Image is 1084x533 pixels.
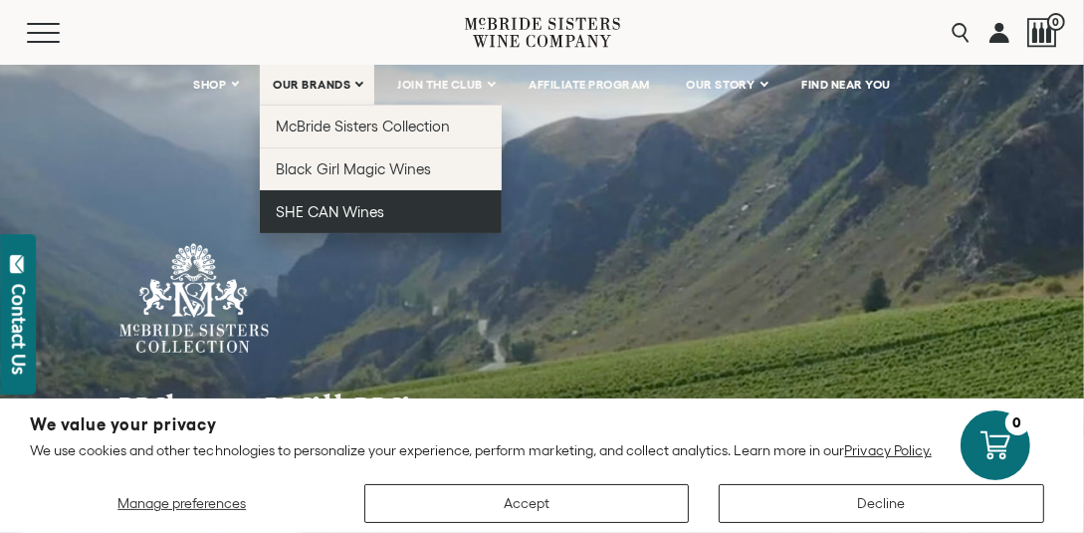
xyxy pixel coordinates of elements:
[193,78,227,92] span: SHOP
[30,484,334,523] button: Manage preferences
[384,65,507,105] a: JOIN THE CLUB
[686,78,756,92] span: OUR STORY
[260,65,374,105] a: OUR BRANDS
[397,78,483,92] span: JOIN THE CLUB
[530,78,651,92] span: AFFILIATE PROGRAM
[364,484,690,523] button: Accept
[273,78,350,92] span: OUR BRANDS
[27,23,99,43] button: Mobile Menu Trigger
[260,147,502,190] a: Black Girl Magic Wines
[517,65,664,105] a: AFFILIATE PROGRAM
[719,484,1044,523] button: Decline
[9,284,29,375] div: Contact Us
[845,442,932,458] a: Privacy Policy.
[789,65,905,105] a: FIND NEAR YOU
[673,65,779,105] a: OUR STORY
[276,203,384,220] span: SHE CAN Wines
[30,441,1054,459] p: We use cookies and other technologies to personalize your experience, perform marketing, and coll...
[276,118,451,134] span: McBride Sisters Collection
[117,495,246,511] span: Manage preferences
[1047,13,1065,31] span: 0
[260,105,502,147] a: McBride Sisters Collection
[260,190,502,233] a: SHE CAN Wines
[30,416,1054,433] h2: We value your privacy
[1005,410,1030,435] div: 0
[276,160,431,177] span: Black Girl Magic Wines
[180,65,250,105] a: SHOP
[802,78,892,92] span: FIND NEAR YOU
